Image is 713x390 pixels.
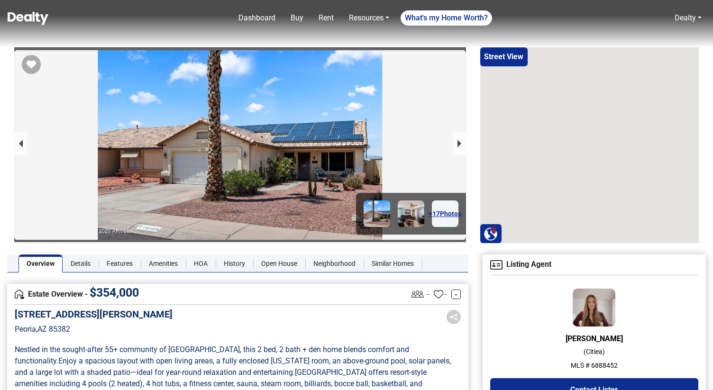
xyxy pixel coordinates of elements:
[445,289,447,300] span: -
[345,9,393,27] a: Resources
[15,289,409,299] h4: Estate Overview -
[451,290,461,299] a: -
[99,254,141,272] a: Features
[364,254,422,272] a: Similar Homes
[490,334,698,343] h6: [PERSON_NAME]
[364,200,390,227] img: Image
[675,13,696,22] a: Dealty
[484,227,498,241] img: Search Homes at Dealty
[253,254,305,272] a: Open House
[141,254,186,272] a: Amenities
[90,286,139,299] span: $ 354,000
[305,254,364,272] a: Neighborhood
[671,9,705,27] a: Dealty
[315,9,338,27] a: Rent
[186,254,216,272] a: HOA
[5,362,33,390] iframe: BigID CMP Widget
[490,260,503,270] img: Agent
[398,200,424,227] img: Image
[63,254,99,272] a: Details
[15,356,453,377] span: Enjoy a spacious layout with open living areas, a fully enclosed [US_STATE] room, an above-ground...
[490,260,698,270] h4: Listing Agent
[15,290,24,299] img: Overview
[427,289,429,300] span: -
[432,200,458,227] a: +17Photos
[216,254,253,272] a: History
[15,324,173,335] p: Peoria , AZ 85382
[573,289,615,327] img: Agent
[235,9,279,27] a: Dashboard
[434,290,443,299] img: Favourites
[409,286,426,302] img: Listing View
[8,12,48,25] img: Dealty - Buy, Sell & Rent Homes
[18,254,63,272] a: Overview
[15,308,173,320] h5: [STREET_ADDRESS][PERSON_NAME]
[14,132,27,155] button: previous slide / item
[15,345,411,365] span: Nestled in the sought-after 55+ community of [GEOGRAPHIC_DATA], this 2 bed, 2 bath + den home ble...
[287,9,307,27] a: Buy
[401,10,492,26] a: What's my Home Worth?
[453,132,466,155] button: next slide / item
[480,47,528,66] button: Street View
[490,347,698,357] p: ( Citiea )
[490,361,698,371] p: MLS # 6888452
